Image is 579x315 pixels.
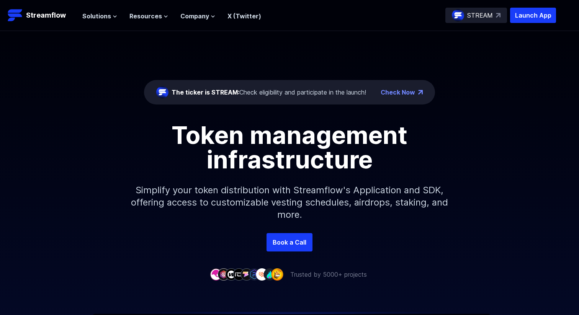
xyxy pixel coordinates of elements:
[263,268,276,280] img: company-8
[256,268,268,280] img: company-7
[267,233,312,251] a: Book a Call
[381,88,415,97] a: Check Now
[125,172,454,233] p: Simplify your token distribution with Streamflow's Application and SDK, offering access to custom...
[467,11,493,20] p: STREAM
[117,123,462,172] h1: Token management infrastructure
[271,268,283,280] img: company-9
[510,8,556,23] button: Launch App
[233,268,245,280] img: company-4
[227,12,261,20] a: X (Twitter)
[8,8,23,23] img: Streamflow Logo
[248,268,260,280] img: company-6
[82,11,117,21] button: Solutions
[129,11,162,21] span: Resources
[8,8,75,23] a: Streamflow
[445,8,507,23] a: STREAM
[82,11,111,21] span: Solutions
[180,11,209,21] span: Company
[218,268,230,280] img: company-2
[418,90,423,95] img: top-right-arrow.png
[180,11,215,21] button: Company
[172,88,239,96] span: The ticker is STREAM:
[290,270,367,279] p: Trusted by 5000+ projects
[452,9,464,21] img: streamflow-logo-circle.png
[172,88,366,97] div: Check eligibility and participate in the launch!
[210,268,222,280] img: company-1
[129,11,168,21] button: Resources
[496,13,500,18] img: top-right-arrow.svg
[26,10,66,21] p: Streamflow
[240,268,253,280] img: company-5
[225,268,237,280] img: company-3
[156,86,168,98] img: streamflow-logo-circle.png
